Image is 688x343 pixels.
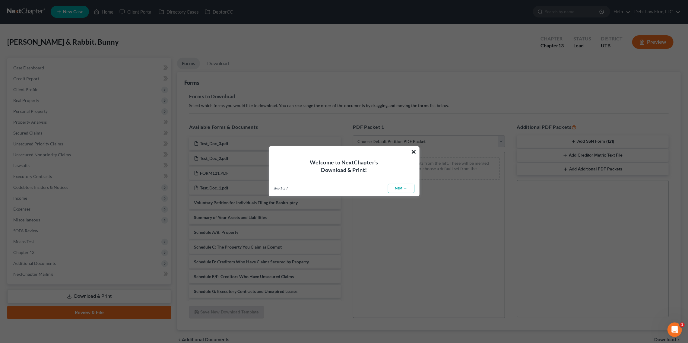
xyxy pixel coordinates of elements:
span: 1 [680,322,685,327]
a: Next → [388,184,414,193]
button: × [411,147,417,157]
iframe: Intercom live chat [667,322,682,337]
h4: Welcome to NextChapter's Download & Print! [276,159,412,174]
span: Step 1 of 7 [274,186,288,191]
